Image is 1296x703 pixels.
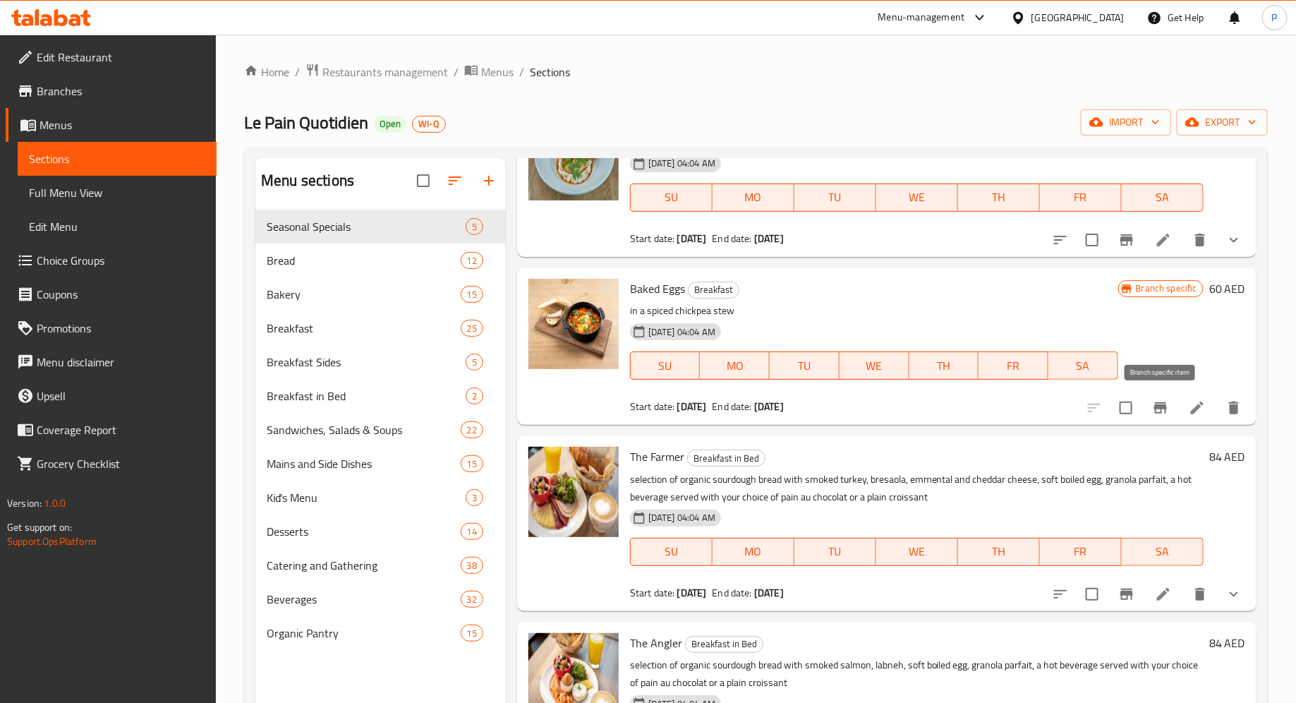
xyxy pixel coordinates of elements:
span: End date: [713,229,752,248]
span: Breakfast [689,282,739,298]
a: Promotions [6,311,217,345]
span: The Farmer [630,446,684,467]
a: Menus [6,108,217,142]
div: items [466,489,483,506]
a: Grocery Checklist [6,447,217,481]
button: Branch-specific-item [1110,577,1144,611]
b: [DATE] [754,584,784,602]
div: Bakery15 [255,277,506,311]
b: [DATE] [677,584,707,602]
button: TU [770,351,840,380]
div: Sandwiches, Salads & Soups22 [255,413,506,447]
svg: Show Choices [1225,586,1242,603]
b: [DATE] [677,397,707,416]
span: Menus [40,116,205,133]
span: 3 [466,491,483,505]
span: WE [882,187,952,208]
span: Seasonal Specials [267,218,466,235]
span: [DATE] 04:04 AM [643,325,721,339]
span: End date: [713,397,752,416]
span: Grocery Checklist [37,455,205,472]
span: Kid's Menu [267,489,466,506]
span: Bread [267,252,460,269]
nav: breadcrumb [244,63,1268,81]
span: FR [1046,541,1116,562]
span: TH [915,356,974,376]
span: Breakfast in Bed [267,387,466,404]
span: 5 [466,220,483,234]
span: Menu disclaimer [37,354,205,371]
span: Organic Pantry [267,625,460,642]
button: MO [700,351,770,380]
a: Edit Restaurant [6,40,217,74]
b: [DATE] [754,229,784,248]
span: import [1092,114,1160,131]
button: Branch-specific-item [1110,223,1144,257]
span: Breakfast Sides [267,354,466,371]
div: Beverages32 [255,582,506,616]
a: Full Menu View [18,176,217,210]
span: [DATE] 04:04 AM [643,511,721,524]
button: TH [958,184,1040,212]
div: Breakfast in Bed [687,450,765,467]
button: SA [1122,538,1204,566]
button: TU [794,184,876,212]
span: SU [636,356,695,376]
button: FR [1040,538,1122,566]
div: items [461,455,483,472]
button: WE [876,538,958,566]
span: Select to update [1111,393,1141,423]
span: Beverages [267,591,460,608]
span: export [1188,114,1256,131]
a: Home [244,64,289,80]
div: Menu-management [878,9,965,26]
div: Mains and Side Dishes15 [255,447,506,481]
span: MO [718,541,789,562]
span: Sections [530,64,570,80]
div: Kid's Menu3 [255,481,506,515]
div: items [461,286,483,303]
span: Start date: [630,584,675,602]
div: items [461,591,483,608]
a: Menu disclaimer [6,345,217,379]
span: 38 [461,559,483,572]
h6: 60 AED [1209,279,1245,299]
span: MO [718,187,789,208]
div: items [466,387,483,404]
h6: 84 AED [1209,447,1245,467]
span: Sections [29,150,205,167]
span: 15 [461,627,483,640]
div: items [461,557,483,574]
span: Sandwiches, Salads & Soups [267,421,460,438]
p: selection of organic sourdough bread with smoked turkey, bresaola, emmental and cheddar cheese, s... [630,471,1204,506]
span: Restaurants management [322,64,448,80]
span: TH [964,541,1034,562]
button: show more [1217,577,1251,611]
button: FR [979,351,1048,380]
nav: Menu sections [255,204,506,656]
span: [DATE] 04:04 AM [643,157,721,170]
div: Breakfast in Bed [685,636,763,653]
a: Support.OpsPlatform [7,532,97,551]
div: Catering and Gathering38 [255,548,506,582]
a: Choice Groups [6,244,217,277]
span: MO [705,356,764,376]
a: Edit menu item [1189,399,1206,416]
span: FR [984,356,1043,376]
a: Restaurants management [305,63,448,81]
div: Organic Pantry15 [255,616,506,650]
button: sort-choices [1043,577,1077,611]
span: TU [800,541,871,562]
span: Menus [481,64,514,80]
div: items [466,354,483,371]
button: TH [909,351,979,380]
div: items [461,625,483,642]
div: Breakfast Sides5 [255,345,506,379]
button: delete [1217,391,1251,425]
button: show more [1217,223,1251,257]
span: Breakfast in Bed [686,636,763,652]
